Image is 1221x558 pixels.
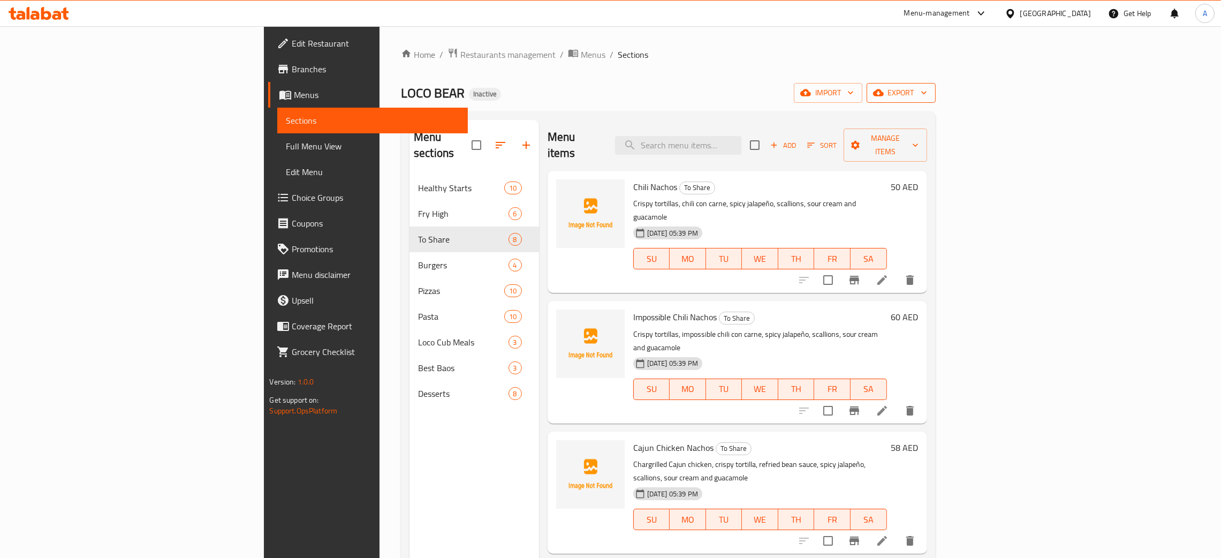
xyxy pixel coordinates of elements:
a: Edit menu item [876,404,889,417]
a: Menu disclaimer [268,262,468,288]
span: To Share [418,233,508,246]
span: Add [769,139,798,152]
a: Sections [277,108,468,133]
div: To Share [679,182,715,194]
div: Desserts8 [409,381,539,406]
button: SA [851,379,887,400]
span: 6 [509,209,521,219]
span: MO [674,381,702,397]
span: To Share [716,442,751,455]
a: Menus [268,82,468,108]
a: Choice Groups [268,185,468,210]
span: Get support on: [269,393,318,407]
span: WE [746,512,774,527]
span: WE [746,381,774,397]
div: To Share [719,312,755,325]
span: Manage items [852,132,918,159]
span: 10 [505,183,521,193]
span: Edit Menu [286,165,459,178]
span: SU [638,251,665,267]
span: Grocery Checklist [292,345,459,358]
div: items [509,233,522,246]
div: To Share8 [409,227,539,252]
span: [DATE] 05:39 PM [643,228,702,238]
span: Select to update [817,399,839,422]
img: Cajun Chicken Nachos [556,440,625,509]
button: MO [670,509,706,530]
nav: breadcrumb [401,48,936,62]
span: export [875,86,927,100]
button: TH [778,379,815,400]
li: / [610,48,613,61]
button: WE [742,509,778,530]
a: Promotions [268,236,468,262]
button: export [867,83,936,103]
a: Edit menu item [876,534,889,547]
button: WE [742,379,778,400]
a: Upsell [268,288,468,313]
div: Best Baos3 [409,355,539,381]
span: 8 [509,389,521,399]
span: Pasta [418,310,504,323]
div: To Share [716,442,752,455]
div: Loco Cub Meals [418,336,508,349]
span: SU [638,381,665,397]
button: Sort [805,137,839,154]
span: Edit Restaurant [292,37,459,50]
span: Cajun Chicken Nachos [633,440,714,456]
div: items [504,182,521,194]
a: Restaurants management [448,48,556,62]
div: Fry High [418,207,508,220]
span: Pizzas [418,284,504,297]
a: Edit Restaurant [268,31,468,56]
div: Loco Cub Meals3 [409,329,539,355]
button: WE [742,248,778,269]
span: Coverage Report [292,320,459,333]
span: 8 [509,235,521,245]
span: Burgers [418,259,508,272]
span: SA [855,251,883,267]
img: Impossible Chili Nachos [556,310,625,378]
span: Sections [286,114,459,127]
div: items [509,259,522,272]
button: SA [851,248,887,269]
span: MO [674,512,702,527]
span: TH [783,512,810,527]
h6: 60 AED [891,310,919,325]
a: Menus [568,48,605,62]
button: FR [814,509,851,530]
a: Coupons [268,210,468,236]
span: FR [818,381,846,397]
input: search [615,136,741,155]
div: Fry High6 [409,201,539,227]
span: Select to update [817,530,839,552]
span: A [1203,7,1207,19]
span: Sections [618,48,648,61]
button: TU [706,379,742,400]
span: Coupons [292,217,459,230]
span: [DATE] 05:39 PM [643,489,702,499]
span: Upsell [292,294,459,307]
span: Sort sections [488,132,513,158]
button: MO [670,248,706,269]
div: Pizzas10 [409,278,539,304]
button: FR [814,248,851,269]
div: items [504,310,521,323]
span: Add item [766,137,800,154]
span: Desserts [418,387,508,400]
div: Healthy Starts10 [409,175,539,201]
p: Crispy tortillas, chili con carne, spicy jalapeño, scallions, sour cream and guacamole [633,197,887,224]
span: 10 [505,312,521,322]
span: Inactive [469,89,501,99]
span: Menu disclaimer [292,268,459,281]
span: Choice Groups [292,191,459,204]
button: SA [851,509,887,530]
span: 1.0.0 [298,375,314,389]
span: Menus [581,48,605,61]
span: 3 [509,363,521,373]
span: Healthy Starts [418,182,504,194]
button: Branch-specific-item [841,398,867,424]
span: TU [710,512,738,527]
